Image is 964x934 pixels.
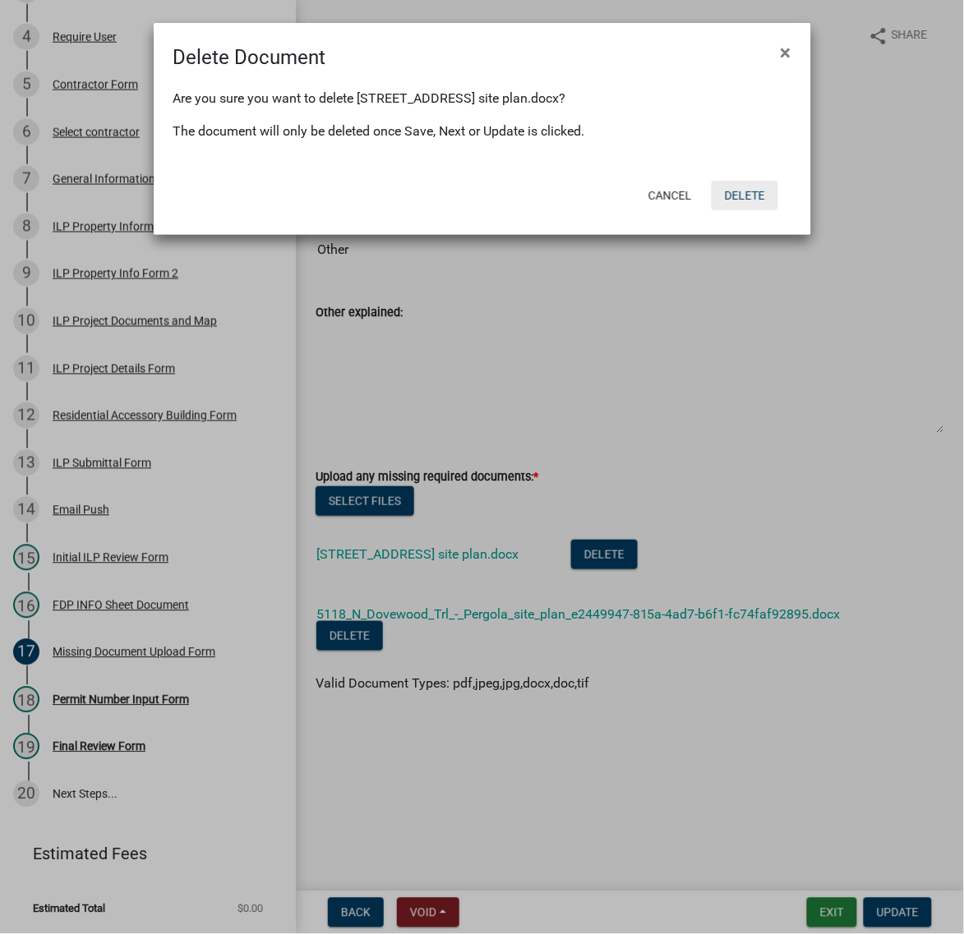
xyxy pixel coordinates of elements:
[712,181,778,210] button: Delete
[781,41,791,64] span: ×
[173,89,791,108] p: Are you sure you want to delete [STREET_ADDRESS] site plan.docx?
[768,30,805,76] button: Close
[173,122,791,141] p: The document will only be deleted once Save, Next or Update is clicked.
[635,181,705,210] button: Cancel
[173,43,326,72] h4: Delete Document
